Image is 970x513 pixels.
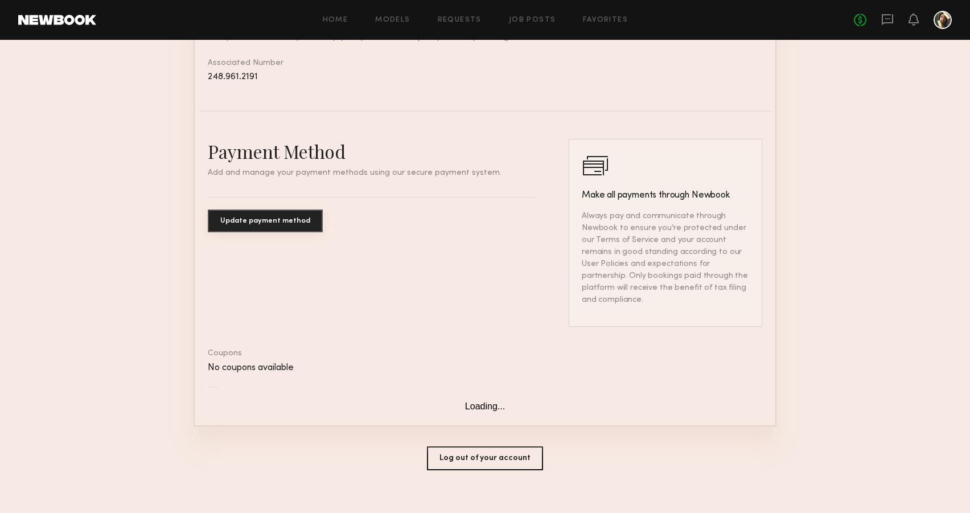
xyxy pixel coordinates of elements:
[438,17,482,24] a: Requests
[375,17,410,24] a: Models
[465,401,505,412] div: Loading...
[582,210,749,306] p: Always pay and communicate through Newbook to ensure you’re protected under our Terms of Service ...
[208,57,762,83] div: Associated Number
[208,72,258,81] span: 248.961.2191
[427,446,543,470] button: Log out of your account
[323,17,348,24] a: Home
[208,139,535,163] h2: Payment Method
[509,17,556,24] a: Job Posts
[208,169,535,177] p: Add and manage your payment methods using our secure payment system.
[208,210,323,232] button: Update payment method
[208,363,762,373] div: No coupons available
[583,17,628,24] a: Favorites
[582,188,749,202] h3: Make all payments through Newbook
[208,350,762,358] div: Coupons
